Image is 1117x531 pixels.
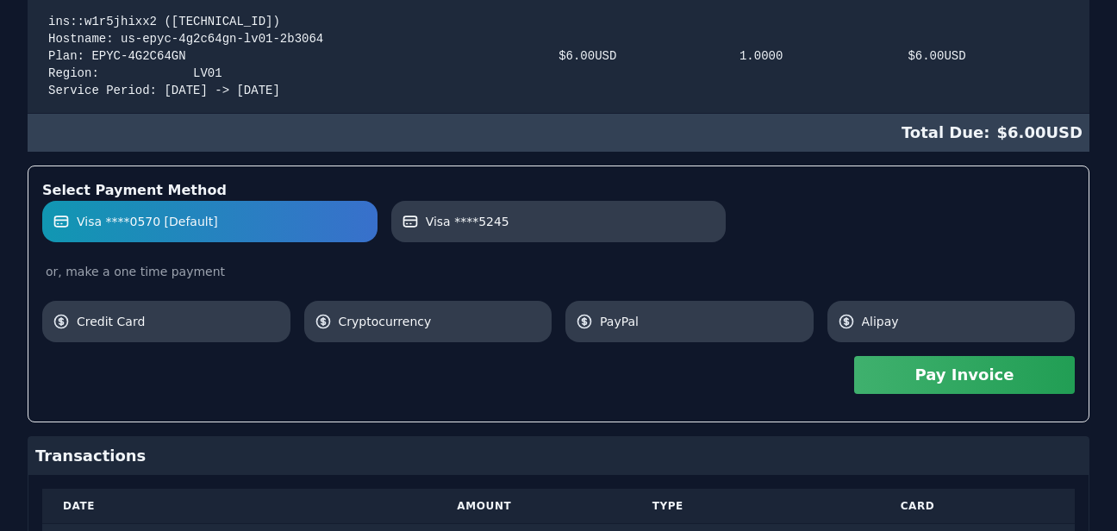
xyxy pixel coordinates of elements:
[42,263,1075,280] div: or, make a one time payment
[77,213,218,230] span: Visa ****0570 [Default]
[558,47,698,65] div: $ 6.00 USD
[42,180,1075,201] div: Select Payment Method
[739,47,866,65] div: 1.0000
[436,489,631,524] th: Amount
[42,489,436,524] th: Date
[28,114,1089,152] div: $ 6.00 USD
[77,313,280,330] span: Credit Card
[600,313,803,330] span: PayPal
[339,313,542,330] span: Cryptocurrency
[880,489,1075,524] th: Card
[28,437,1089,475] div: Transactions
[908,47,1069,65] div: $ 6.00 USD
[632,489,880,524] th: Type
[48,13,517,99] div: ins::w1r5jhixx2 ([TECHNICAL_ID]) Hostname: us-epyc-4g2c64gn-lv01-2b3064 Plan: EPYC-4G2C64GN Regio...
[854,356,1075,394] button: Pay Invoice
[862,313,1065,330] span: Alipay
[902,121,997,145] span: Total Due:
